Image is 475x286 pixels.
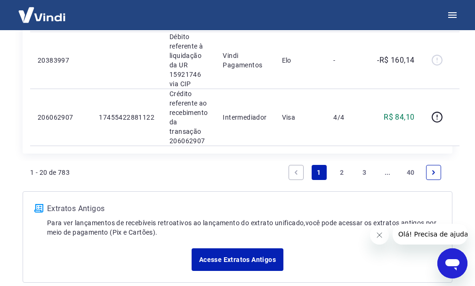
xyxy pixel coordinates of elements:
p: R$ 84,10 [384,112,414,123]
p: Vindi Pagamentos [223,51,266,70]
p: Para ver lançamentos de recebíveis retroativos ao lançamento do extrato unificado, você pode aces... [47,218,441,237]
a: Jump forward [380,165,395,180]
a: Page 40 [403,165,419,180]
p: 1 - 20 de 783 [30,168,70,177]
p: 17455422881122 [99,113,154,122]
p: Visa [282,113,319,122]
p: Extratos Antigos [47,203,441,214]
span: Olá! Precisa de ajuda? [6,7,79,14]
a: Acesse Extratos Antigos [192,248,283,271]
p: Intermediador [223,113,266,122]
iframe: Mensagem da empresa [393,224,467,245]
a: Page 3 [357,165,372,180]
img: Vindi [11,0,72,29]
p: -R$ 160,14 [377,55,414,66]
p: 4/4 [333,113,361,122]
p: Débito referente à liquidação da UR 15921746 via CIP [169,32,208,89]
iframe: Botão para abrir a janela de mensagens [437,248,467,278]
a: Previous page [289,165,304,180]
a: Next page [426,165,441,180]
iframe: Fechar mensagem [370,226,389,245]
p: Crédito referente ao recebimento da transação 206062907 [169,89,208,146]
img: ícone [34,204,43,212]
a: Page 1 is your current page [312,165,327,180]
p: 20383997 [38,56,84,65]
a: Page 2 [334,165,349,180]
p: Elo [282,56,319,65]
p: - [333,56,361,65]
ul: Pagination [285,161,445,184]
p: 206062907 [38,113,84,122]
